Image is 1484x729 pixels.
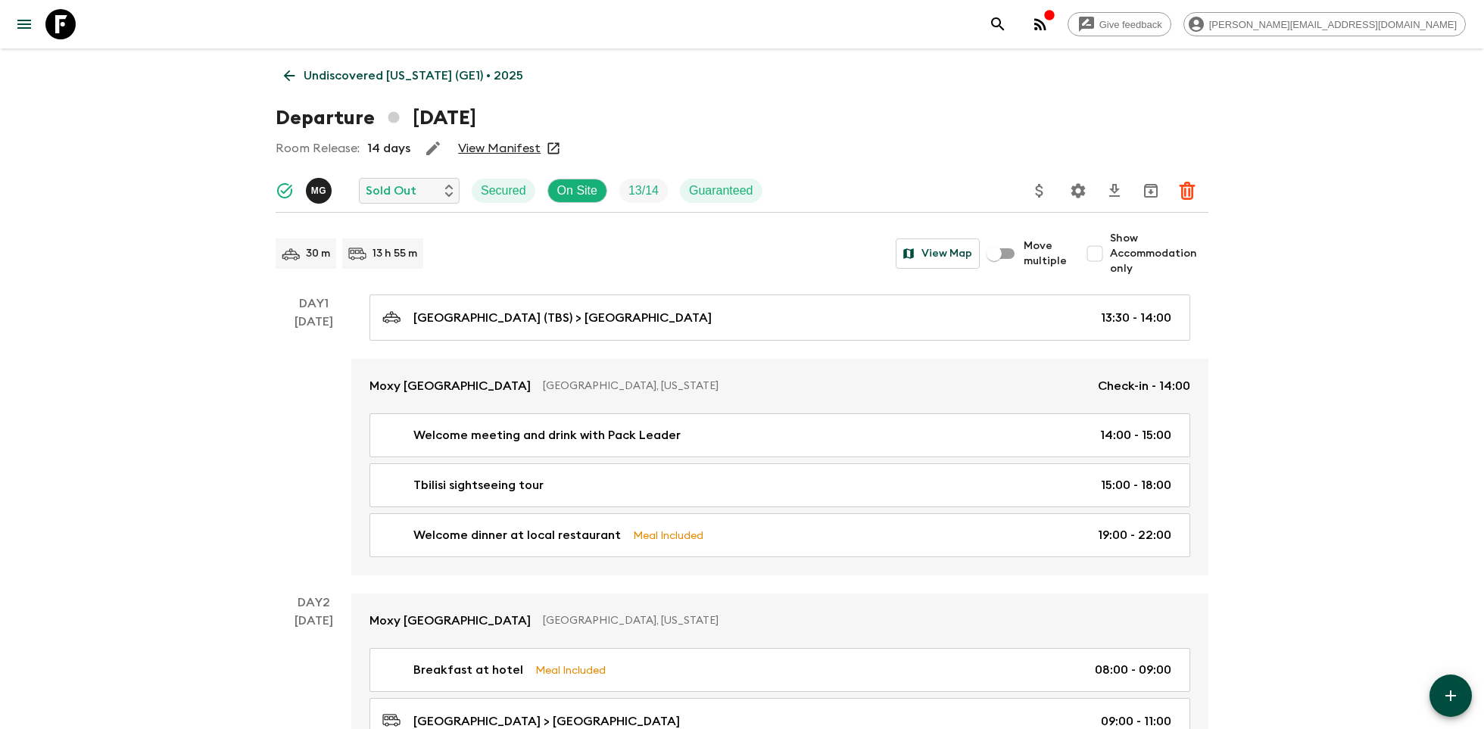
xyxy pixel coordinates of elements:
[413,309,712,327] p: [GEOGRAPHIC_DATA] (TBS) > [GEOGRAPHIC_DATA]
[458,141,541,156] a: View Manifest
[276,294,351,313] p: Day 1
[543,613,1178,628] p: [GEOGRAPHIC_DATA], [US_STATE]
[557,182,597,200] p: On Site
[311,185,327,197] p: M G
[276,61,532,91] a: Undiscovered [US_STATE] (GE1) • 2025
[1095,661,1171,679] p: 08:00 - 09:00
[1024,238,1068,269] span: Move multiple
[373,246,417,261] p: 13 h 55 m
[689,182,753,200] p: Guaranteed
[1172,176,1202,206] button: Delete
[276,593,351,612] p: Day 2
[369,413,1190,457] a: Welcome meeting and drink with Pack Leader14:00 - 15:00
[369,513,1190,557] a: Welcome dinner at local restaurantMeal Included19:00 - 22:00
[276,182,294,200] svg: Synced Successfully
[306,182,335,195] span: Mariam Gabichvadze
[547,179,607,203] div: On Site
[1098,377,1190,395] p: Check-in - 14:00
[351,593,1208,648] a: Moxy [GEOGRAPHIC_DATA][GEOGRAPHIC_DATA], [US_STATE]
[1100,426,1171,444] p: 14:00 - 15:00
[1201,19,1465,30] span: [PERSON_NAME][EMAIL_ADDRESS][DOMAIN_NAME]
[1183,12,1466,36] div: [PERSON_NAME][EMAIL_ADDRESS][DOMAIN_NAME]
[304,67,523,85] p: Undiscovered [US_STATE] (GE1) • 2025
[896,238,980,269] button: View Map
[1024,176,1055,206] button: Update Price, Early Bird Discount and Costs
[1110,231,1208,276] span: Show Accommodation only
[619,179,668,203] div: Trip Fill
[543,379,1086,394] p: [GEOGRAPHIC_DATA], [US_STATE]
[413,476,544,494] p: Tbilisi sightseeing tour
[1136,176,1166,206] button: Archive (Completed, Cancelled or Unsynced Departures only)
[369,294,1190,341] a: [GEOGRAPHIC_DATA] (TBS) > [GEOGRAPHIC_DATA]13:30 - 14:00
[481,182,526,200] p: Secured
[413,661,523,679] p: Breakfast at hotel
[535,662,606,678] p: Meal Included
[1099,176,1130,206] button: Download CSV
[9,9,39,39] button: menu
[1101,476,1171,494] p: 15:00 - 18:00
[276,139,360,157] p: Room Release:
[983,9,1013,39] button: search adventures
[369,377,531,395] p: Moxy [GEOGRAPHIC_DATA]
[276,103,476,133] h1: Departure [DATE]
[351,359,1208,413] a: Moxy [GEOGRAPHIC_DATA][GEOGRAPHIC_DATA], [US_STATE]Check-in - 14:00
[1098,526,1171,544] p: 19:00 - 22:00
[369,648,1190,692] a: Breakfast at hotelMeal Included08:00 - 09:00
[366,182,416,200] p: Sold Out
[413,526,621,544] p: Welcome dinner at local restaurant
[295,313,333,575] div: [DATE]
[369,612,531,630] p: Moxy [GEOGRAPHIC_DATA]
[306,178,335,204] button: MG
[306,246,330,261] p: 30 m
[472,179,535,203] div: Secured
[1068,12,1171,36] a: Give feedback
[1101,309,1171,327] p: 13:30 - 14:00
[628,182,659,200] p: 13 / 14
[1091,19,1171,30] span: Give feedback
[369,463,1190,507] a: Tbilisi sightseeing tour15:00 - 18:00
[1063,176,1093,206] button: Settings
[367,139,410,157] p: 14 days
[633,527,703,544] p: Meal Included
[413,426,681,444] p: Welcome meeting and drink with Pack Leader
